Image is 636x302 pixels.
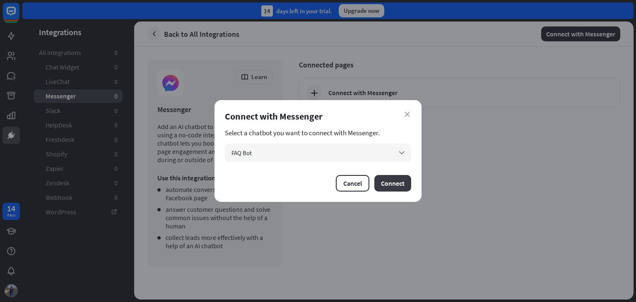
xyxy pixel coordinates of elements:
section: Select a chatbot you want to connect with Messenger. [225,129,411,137]
span: FAQ Bot [231,149,252,157]
button: Connect [374,175,411,192]
button: Cancel [336,175,369,192]
button: Open LiveChat chat widget [7,3,31,28]
i: arrow_down [397,148,406,157]
div: Connect with Messenger [225,110,411,122]
i: close [405,112,410,117]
